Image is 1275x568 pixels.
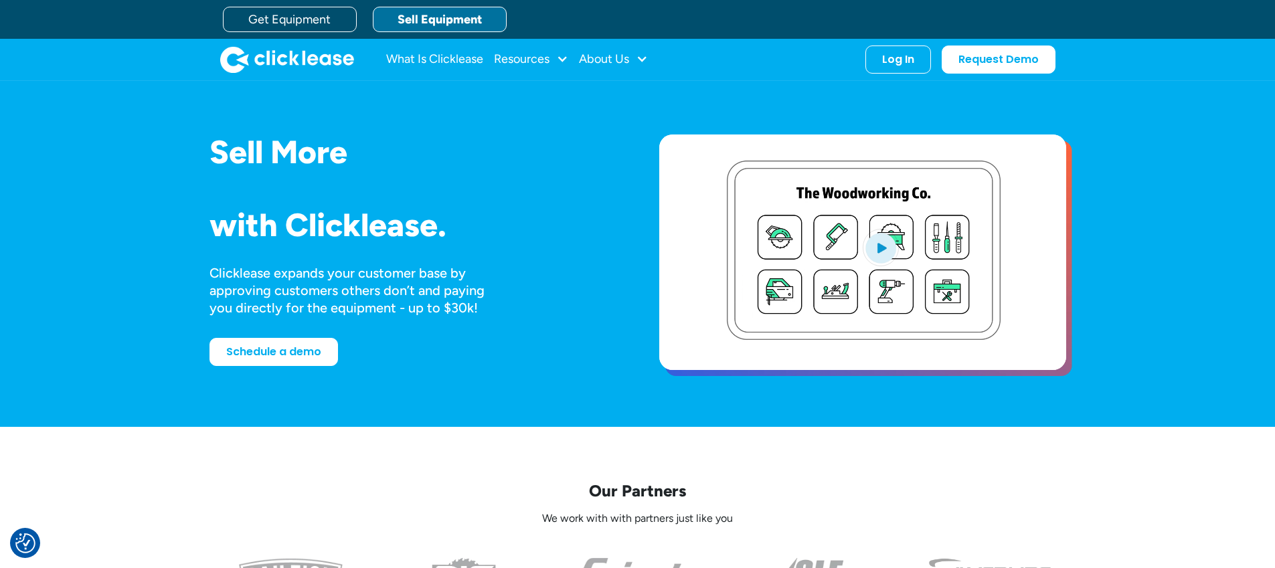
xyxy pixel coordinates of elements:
h1: Sell More [209,134,616,170]
a: Get Equipment [223,7,357,32]
a: home [220,46,354,73]
div: Clicklease expands your customer base by approving customers others don’t and paying you directly... [209,264,509,316]
img: Blue play button logo on a light blue circular background [863,229,899,266]
h1: with Clicklease. [209,207,616,243]
p: Our Partners [209,480,1066,501]
img: Revisit consent button [15,533,35,553]
button: Consent Preferences [15,533,35,553]
div: Resources [494,46,568,73]
div: Log In [882,53,914,66]
a: open lightbox [659,134,1066,370]
a: Sell Equipment [373,7,507,32]
div: About Us [579,46,648,73]
a: Schedule a demo [209,338,338,366]
a: Request Demo [942,45,1055,74]
p: We work with with partners just like you [209,512,1066,526]
img: Clicklease logo [220,46,354,73]
a: What Is Clicklease [386,46,483,73]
